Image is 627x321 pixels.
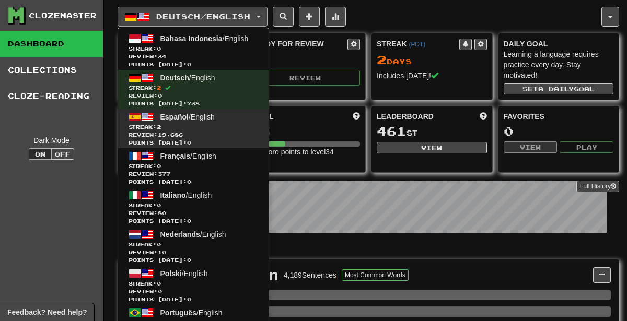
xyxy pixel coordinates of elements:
[284,270,336,280] div: 4,189 Sentences
[560,141,613,153] button: Play
[157,163,161,169] span: 0
[157,202,161,208] span: 0
[538,85,574,92] span: a daily
[160,74,215,82] span: / English
[160,113,215,121] span: / English
[576,181,619,192] a: Full History
[129,248,258,256] span: Review: 10
[299,7,320,27] button: Add sentence to collection
[129,61,258,68] span: Points [DATE]: 0
[129,92,258,100] span: Review: 0
[118,109,269,148] a: Español/EnglishStreak:2 Review:19,686Points [DATE]:0
[129,178,258,186] span: Points [DATE]: 0
[325,7,346,27] button: More stats
[157,280,161,287] span: 0
[160,308,223,317] span: / English
[157,124,161,130] span: 2
[160,191,212,199] span: / English
[129,45,258,53] span: Streak:
[129,100,258,108] span: Points [DATE]: 738
[129,201,258,209] span: Streak:
[377,39,459,49] div: Streak
[250,39,348,49] div: Ready for Review
[160,269,208,278] span: / English
[129,295,258,303] span: Points [DATE]: 0
[118,243,619,254] p: In Progress
[129,280,258,288] span: Streak:
[8,135,95,146] div: Dark Mode
[7,307,87,317] span: Open feedback widget
[118,7,268,27] button: Deutsch/English
[504,39,614,49] div: Daily Goal
[118,31,269,70] a: Bahasa Indonesia/EnglishStreak:0 Review:34Points [DATE]:0
[160,113,189,121] span: Español
[250,125,361,138] div: 33
[160,269,182,278] span: Polski
[129,288,258,295] span: Review: 0
[51,148,74,160] button: Off
[129,162,258,170] span: Streak:
[129,241,258,248] span: Streak:
[353,111,360,122] span: Score more points to level up
[160,74,189,82] span: Deutsch
[157,45,161,52] span: 0
[504,83,614,94] button: Seta dailygoal
[129,131,258,139] span: Review: 19,686
[129,53,258,61] span: Review: 34
[377,124,407,138] span: 461
[250,147,361,157] div: 466 more points to level 34
[377,125,487,138] div: st
[129,209,258,217] span: Review: 80
[377,52,387,67] span: 2
[160,34,249,43] span: / English
[250,53,361,66] div: 0
[342,269,409,281] button: Most Common Words
[118,70,269,109] a: Deutsch/EnglishStreak:2 Review:0Points [DATE]:738
[129,84,258,92] span: Streak:
[377,142,487,153] button: View
[504,49,614,80] div: Learning a language requires practice every day. Stay motivated!
[157,241,161,247] span: 0
[377,111,434,122] span: Leaderboard
[504,125,614,138] div: 0
[160,34,223,43] span: Bahasa Indonesia
[273,7,294,27] button: Search sentences
[129,139,258,147] span: Points [DATE]: 0
[129,217,258,225] span: Points [DATE]: 0
[29,148,52,160] button: On
[504,111,614,122] div: Favorites
[377,53,487,67] div: Day s
[409,41,425,48] a: (PDT)
[160,152,191,160] span: Français
[160,308,196,317] span: Português
[29,10,97,21] div: Clozemaster
[160,230,226,239] span: / English
[504,141,558,153] button: View
[129,123,258,131] span: Streak:
[480,111,487,122] span: This week in points, UTC
[118,187,269,227] a: Italiano/EnglishStreak:0 Review:80Points [DATE]:0
[118,148,269,187] a: Français/EnglishStreak:0 Review:377Points [DATE]:0
[118,227,269,266] a: Nederlands/EnglishStreak:0 Review:10Points [DATE]:0
[156,12,250,21] span: Deutsch / English
[160,230,200,239] span: Nederlands
[160,191,186,199] span: Italiano
[377,70,487,81] div: Includes [DATE]!
[250,111,274,122] span: Level
[118,266,269,305] a: Polski/EnglishStreak:0 Review:0Points [DATE]:0
[129,256,258,264] span: Points [DATE]: 0
[250,70,361,86] button: Review
[157,85,161,91] span: 2
[129,170,258,178] span: Review: 377
[160,152,216,160] span: / English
